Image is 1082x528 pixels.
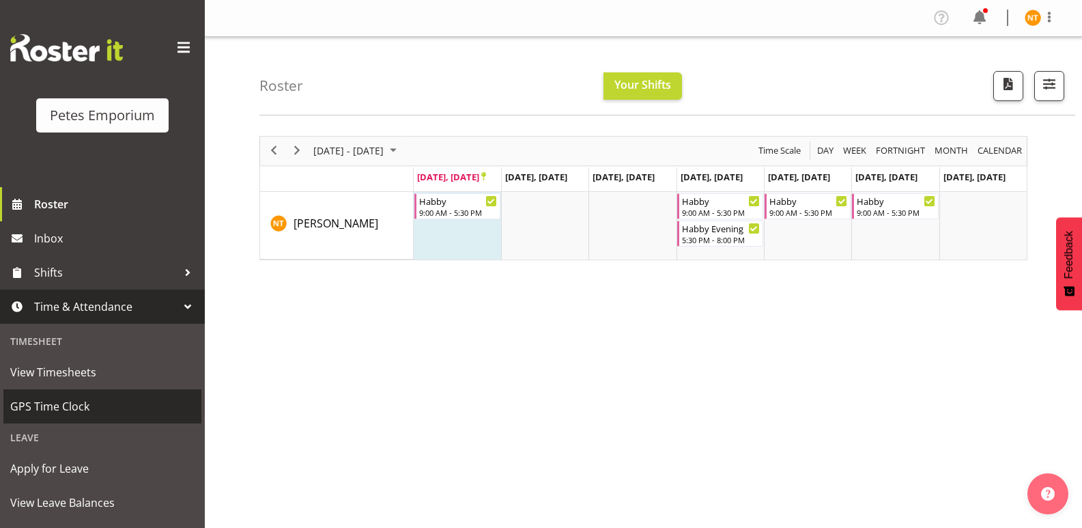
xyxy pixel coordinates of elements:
[855,171,917,183] span: [DATE], [DATE]
[677,193,763,219] div: Nicole Thomson"s event - Habby Begin From Thursday, September 25, 2025 at 9:00:00 AM GMT+12:00 En...
[259,78,303,94] h4: Roster
[757,142,802,159] span: Time Scale
[677,221,763,247] div: Nicole Thomson"s event - Habby Evening Begin From Thursday, September 25, 2025 at 5:30:00 PM GMT+...
[34,296,177,317] span: Time & Attendance
[603,72,682,100] button: Your Shifts
[265,142,283,159] button: Previous
[682,194,760,208] div: Habby
[10,458,195,479] span: Apply for Leave
[874,142,926,159] span: Fortnight
[857,194,935,208] div: Habby
[682,207,760,218] div: 9:00 AM - 5:30 PM
[976,142,1023,159] span: calendar
[311,142,403,159] button: September 2025
[993,71,1023,101] button: Download a PDF of the roster according to the set date range.
[768,171,830,183] span: [DATE], [DATE]
[309,137,405,165] div: September 22 - 28, 2025
[1041,487,1055,501] img: help-xxl-2.png
[288,142,307,159] button: Next
[3,355,201,389] a: View Timesheets
[3,389,201,423] a: GPS Time Clock
[815,142,836,159] button: Timeline Day
[1063,231,1075,279] span: Feedback
[769,207,847,218] div: 9:00 AM - 5:30 PM
[260,192,414,260] td: Nicole Thomson resource
[682,221,760,235] div: Habby Evening
[10,362,195,383] span: View Timesheets
[933,142,969,159] span: Month
[842,142,868,159] span: Week
[10,492,195,513] span: View Leave Balances
[816,142,835,159] span: Day
[414,193,500,219] div: Nicole Thomson"s event - Habby Begin From Monday, September 22, 2025 at 9:00:00 AM GMT+12:00 Ends...
[976,142,1025,159] button: Month
[419,194,497,208] div: Habby
[756,142,803,159] button: Time Scale
[874,142,928,159] button: Fortnight
[10,396,195,417] span: GPS Time Clock
[857,207,935,218] div: 9:00 AM - 5:30 PM
[1056,217,1082,310] button: Feedback - Show survey
[34,262,177,283] span: Shifts
[682,234,760,245] div: 5:30 PM - 8:00 PM
[3,451,201,486] a: Apply for Leave
[3,423,201,451] div: Leave
[417,171,486,183] span: [DATE], [DATE]
[1034,71,1064,101] button: Filter Shifts
[943,171,1006,183] span: [DATE], [DATE]
[34,228,198,249] span: Inbox
[841,142,869,159] button: Timeline Week
[932,142,971,159] button: Timeline Month
[294,216,378,231] span: [PERSON_NAME]
[419,207,497,218] div: 9:00 AM - 5:30 PM
[285,137,309,165] div: next period
[312,142,385,159] span: [DATE] - [DATE]
[262,137,285,165] div: previous period
[681,171,743,183] span: [DATE], [DATE]
[34,194,198,214] span: Roster
[414,192,1027,260] table: Timeline Week of September 22, 2025
[3,327,201,355] div: Timesheet
[10,34,123,61] img: Rosterit website logo
[852,193,938,219] div: Nicole Thomson"s event - Habby Begin From Saturday, September 27, 2025 at 9:00:00 AM GMT+12:00 En...
[765,193,851,219] div: Nicole Thomson"s event - Habby Begin From Friday, September 26, 2025 at 9:00:00 AM GMT+12:00 Ends...
[505,171,567,183] span: [DATE], [DATE]
[1025,10,1041,26] img: nicole-thomson8388.jpg
[50,105,155,126] div: Petes Emporium
[614,77,671,92] span: Your Shifts
[3,486,201,520] a: View Leave Balances
[294,215,378,232] a: [PERSON_NAME]
[259,136,1027,260] div: Timeline Week of September 22, 2025
[593,171,655,183] span: [DATE], [DATE]
[769,194,847,208] div: Habby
